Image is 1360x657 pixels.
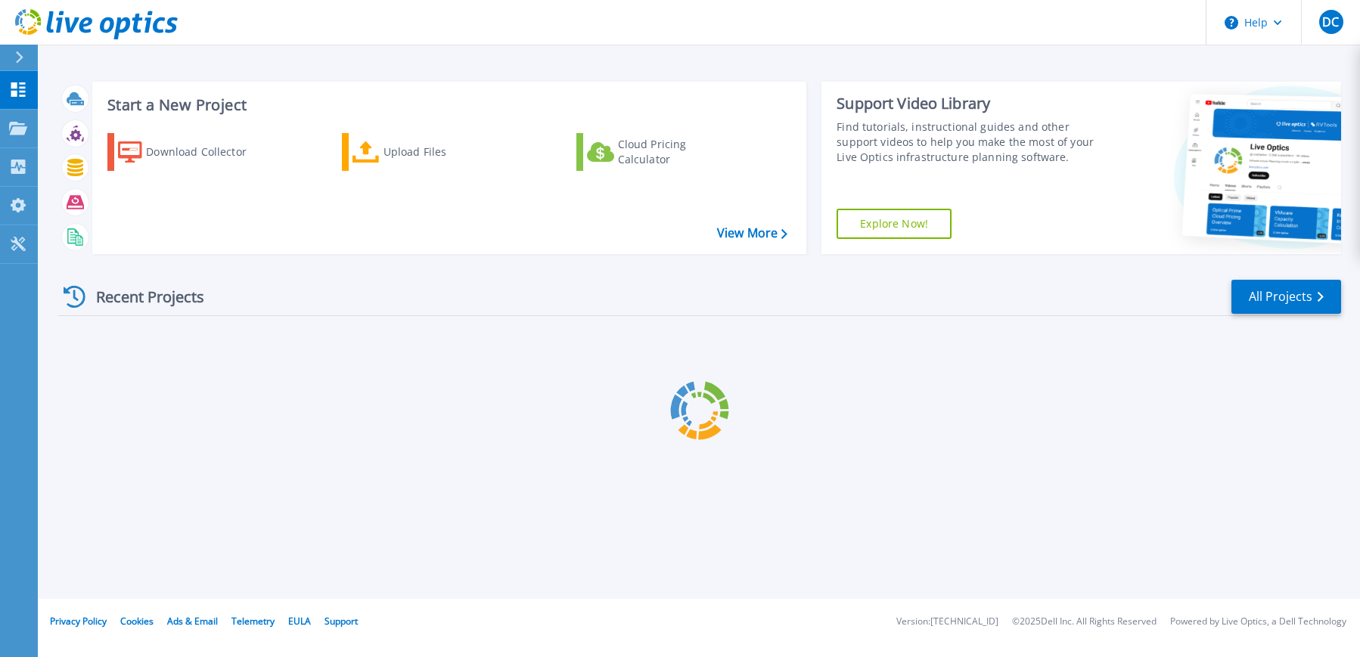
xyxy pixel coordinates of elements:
a: Ads & Email [167,615,218,628]
div: Upload Files [383,137,505,167]
a: All Projects [1231,280,1341,314]
li: © 2025 Dell Inc. All Rights Reserved [1012,617,1157,627]
div: Find tutorials, instructional guides and other support videos to help you make the most of your L... [837,119,1101,165]
div: Cloud Pricing Calculator [618,137,739,167]
li: Version: [TECHNICAL_ID] [896,617,998,627]
a: Upload Files [342,133,511,171]
div: Download Collector [146,137,267,167]
h3: Start a New Project [107,97,787,113]
a: Telemetry [231,615,275,628]
li: Powered by Live Optics, a Dell Technology [1170,617,1346,627]
a: Support [324,615,358,628]
a: Explore Now! [837,209,952,239]
a: Privacy Policy [50,615,107,628]
div: Recent Projects [58,278,225,315]
a: Cloud Pricing Calculator [576,133,745,171]
a: View More [717,226,787,240]
a: Cookies [120,615,154,628]
div: Support Video Library [837,94,1101,113]
span: DC [1322,16,1339,28]
a: Download Collector [107,133,276,171]
a: EULA [288,615,311,628]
